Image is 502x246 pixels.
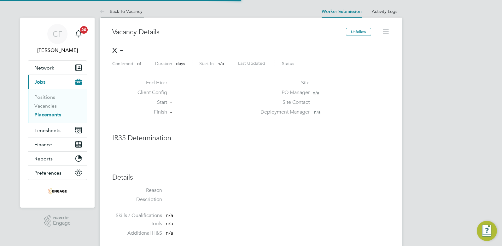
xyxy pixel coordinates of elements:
button: Finance [28,137,87,151]
span: Timesheets [34,127,61,133]
span: - [170,99,172,105]
span: 20 [80,26,88,34]
span: Jobs [34,79,45,85]
label: Finish [132,109,167,115]
label: Description [112,196,162,203]
label: Confirmed [112,61,133,66]
label: Start In [199,61,214,66]
span: x - [112,43,123,56]
a: 20 [72,24,85,44]
a: CF[PERSON_NAME] [28,24,87,54]
label: Reason [112,187,162,194]
label: Duration [155,61,172,66]
a: Activity Logs [372,8,397,14]
a: Placements [34,112,61,118]
label: Tools [112,221,162,227]
span: Network [34,65,54,71]
span: n/a [218,61,224,66]
span: n/a [314,109,320,115]
label: Status [282,61,294,66]
a: Vacancies [34,103,57,109]
span: Finance [34,142,52,148]
span: n/a [166,212,173,219]
a: Worker Submission [322,9,362,14]
span: Preferences [34,170,61,176]
span: - [170,109,172,115]
label: PO Manager [257,89,310,96]
label: Skills / Qualifications [112,212,162,219]
span: Cam Fisher [28,47,87,54]
h3: Details [112,173,390,182]
label: Site [257,80,310,86]
label: Last Updated [238,60,265,66]
button: Network [28,61,87,75]
label: Client Config [132,89,167,96]
label: End Hirer [132,80,167,86]
button: Preferences [28,166,87,180]
label: Start [132,99,167,106]
a: Positions [34,94,55,100]
div: Jobs [28,89,87,123]
label: Deployment Manager [257,109,310,115]
label: Site Contact [257,99,310,106]
span: n/a [166,230,173,236]
span: n/a [313,90,319,96]
label: Additional H&S [112,230,162,237]
img: omniapeople-logo-retina.png [48,186,67,196]
a: Go to home page [28,186,87,196]
nav: Main navigation [20,18,95,208]
button: Timesheets [28,123,87,137]
button: Unfollow [346,28,371,36]
a: Powered byEngage [44,215,71,227]
span: Reports [34,156,53,162]
span: CF [53,30,62,38]
span: of [137,61,141,66]
button: Jobs [28,75,87,89]
span: Powered by [53,215,71,221]
span: n/a [166,221,173,227]
h3: Vacancy Details [112,28,346,37]
a: Back To Vacancy [100,8,143,14]
button: Reports [28,152,87,165]
span: Engage [53,221,71,226]
span: days [176,61,185,66]
h3: IR35 Determination [112,134,390,143]
button: Engage Resource Center [477,221,497,241]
